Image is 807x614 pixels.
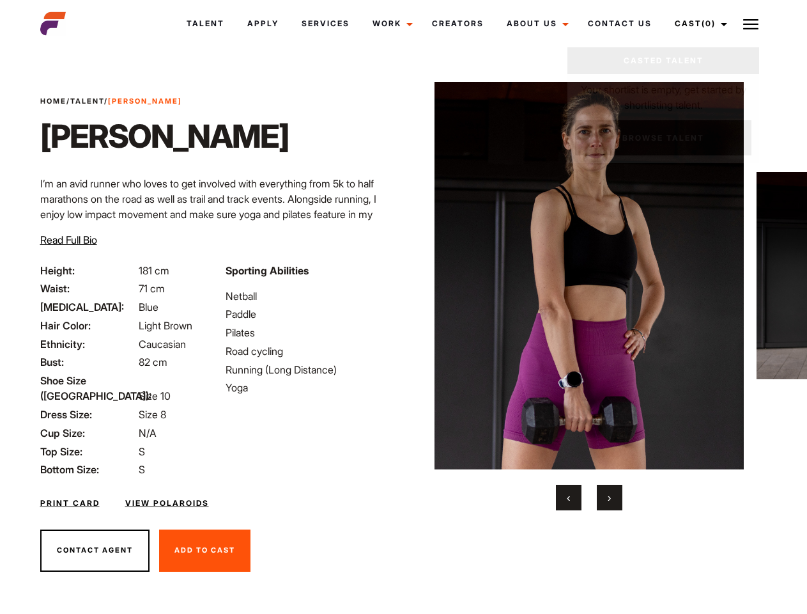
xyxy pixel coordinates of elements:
a: Work [361,6,420,41]
span: S [139,445,145,458]
span: Previous [567,491,570,504]
span: Top Size: [40,444,136,459]
a: Services [290,6,361,41]
span: Waist: [40,281,136,296]
button: Add To Cast [159,530,250,572]
a: Talent [70,97,104,106]
li: Paddle [226,306,396,322]
p: Your shortlist is empty, get started by shortlisting talent. [567,74,759,113]
a: Browse Talent [575,120,751,155]
p: I’m an avid runner who loves to get involved with everything from 5k to half marathons on the roa... [40,176,396,253]
strong: [PERSON_NAME] [108,97,182,106]
a: Contact Us [576,6,663,41]
span: Shoe Size ([GEOGRAPHIC_DATA]): [40,373,136,404]
span: S [139,463,145,476]
button: Read Full Bio [40,232,97,248]
a: Cast(0) [663,6,735,41]
span: [MEDICAL_DATA]: [40,299,136,315]
h1: [PERSON_NAME] [40,117,289,155]
span: Hair Color: [40,318,136,333]
span: / / [40,96,182,107]
span: Blue [139,301,158,313]
span: Bust: [40,354,136,370]
strong: Sporting Abilities [226,264,309,277]
a: View Polaroids [125,498,209,509]
a: Talent [175,6,236,41]
li: Running (Long Distance) [226,362,396,377]
li: Road cycling [226,343,396,359]
a: Casted Talent [567,47,759,74]
span: Size 10 [139,390,171,402]
a: Apply [236,6,290,41]
span: Light Brown [139,319,192,332]
span: Cup Size: [40,425,136,441]
span: Caucasian [139,338,186,350]
a: Print Card [40,498,100,509]
li: Netball [226,288,396,304]
span: (0) [702,19,716,28]
span: Next [608,491,611,504]
a: Creators [420,6,495,41]
li: Yoga [226,380,396,395]
li: Pilates [226,325,396,340]
span: Ethnicity: [40,336,136,352]
span: Bottom Size: [40,462,136,477]
a: Home [40,97,66,106]
span: Size 8 [139,408,166,421]
span: 181 cm [139,264,169,277]
img: cropped-aefm-brand-fav-22-square.png [40,11,66,36]
span: Add To Cast [174,546,235,555]
span: Dress Size: [40,407,136,422]
span: N/A [139,427,157,439]
img: Burger icon [743,17,758,32]
span: Height: [40,263,136,278]
span: Read Full Bio [40,233,97,246]
button: Contact Agent [40,530,150,572]
span: 71 cm [139,282,165,295]
span: 82 cm [139,356,167,368]
a: About Us [495,6,576,41]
